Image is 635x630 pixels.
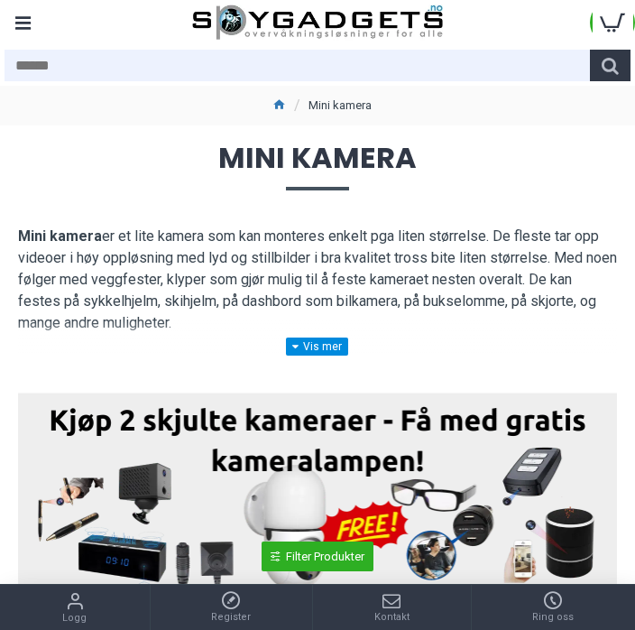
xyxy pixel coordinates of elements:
img: SpyGadgets.no [192,5,443,41]
span: Register [211,610,251,625]
b: Mini kamera [18,227,102,245]
a: Kontakt [313,585,471,630]
span: Kontakt [374,610,410,625]
a: Filter Produkter [262,542,373,571]
span: Logg [62,611,87,626]
span: Mini kamera [18,144,617,190]
span: Ring oss [532,610,574,625]
a: Register [151,585,313,630]
img: Kjøp 2 skjulte kameraer – Få med gratis kameralampe! [32,403,603,592]
p: er et lite kamera som kan monteres enkelt pga liten størrelse. De fleste tar opp videoer i høy op... [18,226,617,334]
